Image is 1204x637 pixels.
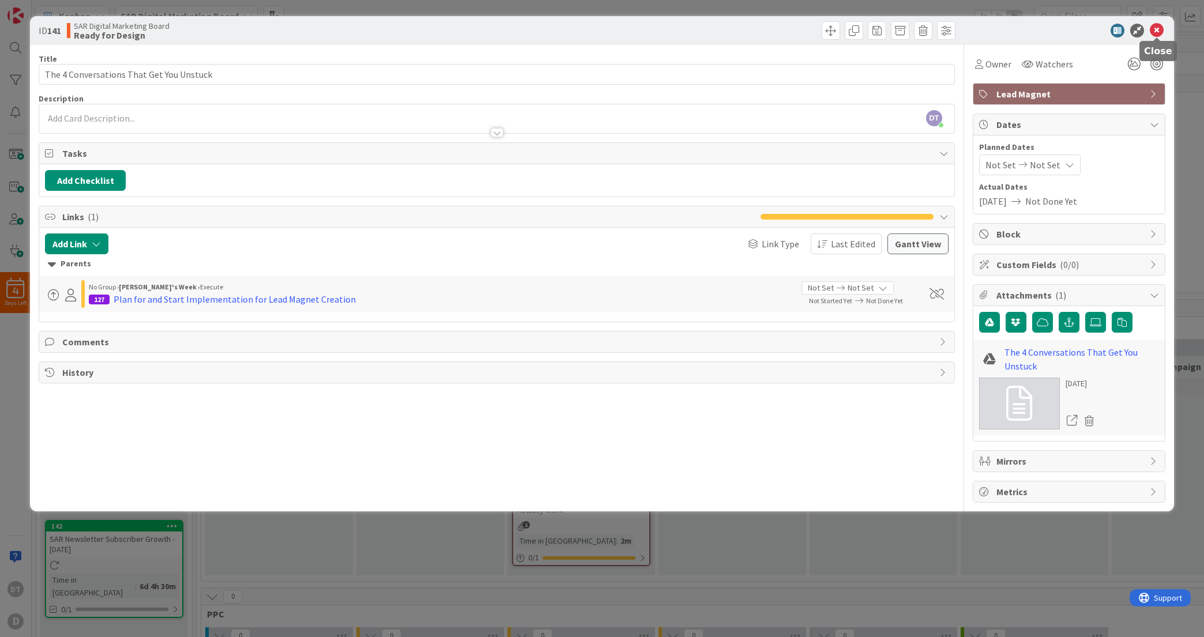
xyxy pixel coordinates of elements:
span: Not Set [848,282,874,294]
button: Add Checklist [45,170,126,191]
div: [DATE] [1066,378,1099,390]
button: Last Edited [811,233,882,254]
span: Link Type [762,237,799,251]
span: ID [39,24,61,37]
div: 127 [89,295,110,304]
button: Add Link [45,233,108,254]
span: SAR Digital Marketing Board [74,21,170,31]
span: Not Started Yet [809,296,852,305]
span: Metrics [996,485,1144,499]
span: No Group › [89,282,119,291]
span: Not Set [985,158,1016,172]
div: Parents [48,258,946,270]
input: type card name here... [39,64,955,85]
span: Not Set [1030,158,1060,172]
span: Block [996,227,1144,241]
span: Planned Dates [979,141,1159,153]
span: Comments [62,335,934,349]
h5: Close [1144,46,1172,56]
span: History [62,365,934,379]
span: DT [926,110,942,126]
span: Owner [985,57,1011,71]
span: Not Done Yet [1025,194,1077,208]
span: ( 0/0 ) [1060,259,1079,270]
span: Lead Magnet [996,87,1144,101]
span: Actual Dates [979,181,1159,193]
b: 141 [47,25,61,36]
a: Open [1066,413,1078,428]
b: [PERSON_NAME]'s Week › [119,282,200,291]
span: Support [24,2,52,16]
label: Title [39,54,57,64]
span: Description [39,93,84,104]
span: Last Edited [831,237,875,251]
b: Ready for Design [74,31,170,40]
span: ( 1 ) [88,211,99,223]
span: Not Set [808,282,834,294]
span: Not Done Yet [866,296,903,305]
span: Dates [996,118,1144,131]
span: Watchers [1036,57,1073,71]
div: Plan for and Start Implementation for Lead Magnet Creation [114,292,356,306]
span: Attachments [996,288,1144,302]
span: Tasks [62,146,934,160]
span: Mirrors [996,454,1144,468]
a: The 4 Conversations That Get You Unstuck [1004,345,1159,373]
span: Custom Fields [996,258,1144,272]
span: ( 1 ) [1055,289,1066,301]
span: [DATE] [979,194,1007,208]
button: Gantt View [887,233,949,254]
span: Execute [200,282,223,291]
span: Links [62,210,755,224]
